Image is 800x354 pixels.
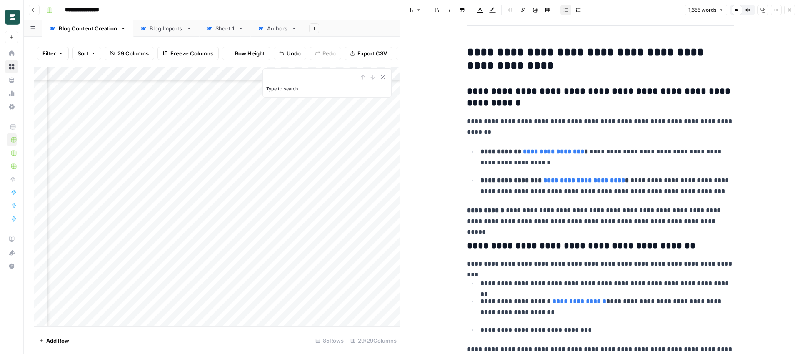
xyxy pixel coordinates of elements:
[117,49,149,58] span: 29 Columns
[5,233,18,246] a: AirOps Academy
[199,20,251,37] a: Sheet 1
[5,259,18,273] button: Help + Support
[287,49,301,58] span: Undo
[322,49,336,58] span: Redo
[5,100,18,113] a: Settings
[347,334,400,347] div: 29/29 Columns
[42,20,133,37] a: Blog Content Creation
[150,24,183,33] div: Blog Imports
[378,72,388,82] button: Close Search
[266,86,298,92] label: Type to search
[77,49,88,58] span: Sort
[222,47,270,60] button: Row Height
[312,334,347,347] div: 85 Rows
[5,246,18,259] button: What's new?
[42,49,56,58] span: Filter
[274,47,306,60] button: Undo
[685,5,727,15] button: 1,655 words
[267,24,288,33] div: Authors
[157,47,219,60] button: Freeze Columns
[5,7,18,28] button: Workspace: Borderless
[72,47,101,60] button: Sort
[5,10,20,25] img: Borderless Logo
[37,47,69,60] button: Filter
[170,49,213,58] span: Freeze Columns
[310,47,341,60] button: Redo
[235,49,265,58] span: Row Height
[345,47,392,60] button: Export CSV
[5,47,18,60] a: Home
[215,24,235,33] div: Sheet 1
[5,60,18,73] a: Browse
[46,336,69,345] span: Add Row
[5,73,18,87] a: Your Data
[5,87,18,100] a: Usage
[34,334,74,347] button: Add Row
[251,20,304,37] a: Authors
[59,24,117,33] div: Blog Content Creation
[357,49,387,58] span: Export CSV
[688,6,716,14] span: 1,655 words
[133,20,199,37] a: Blog Imports
[105,47,154,60] button: 29 Columns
